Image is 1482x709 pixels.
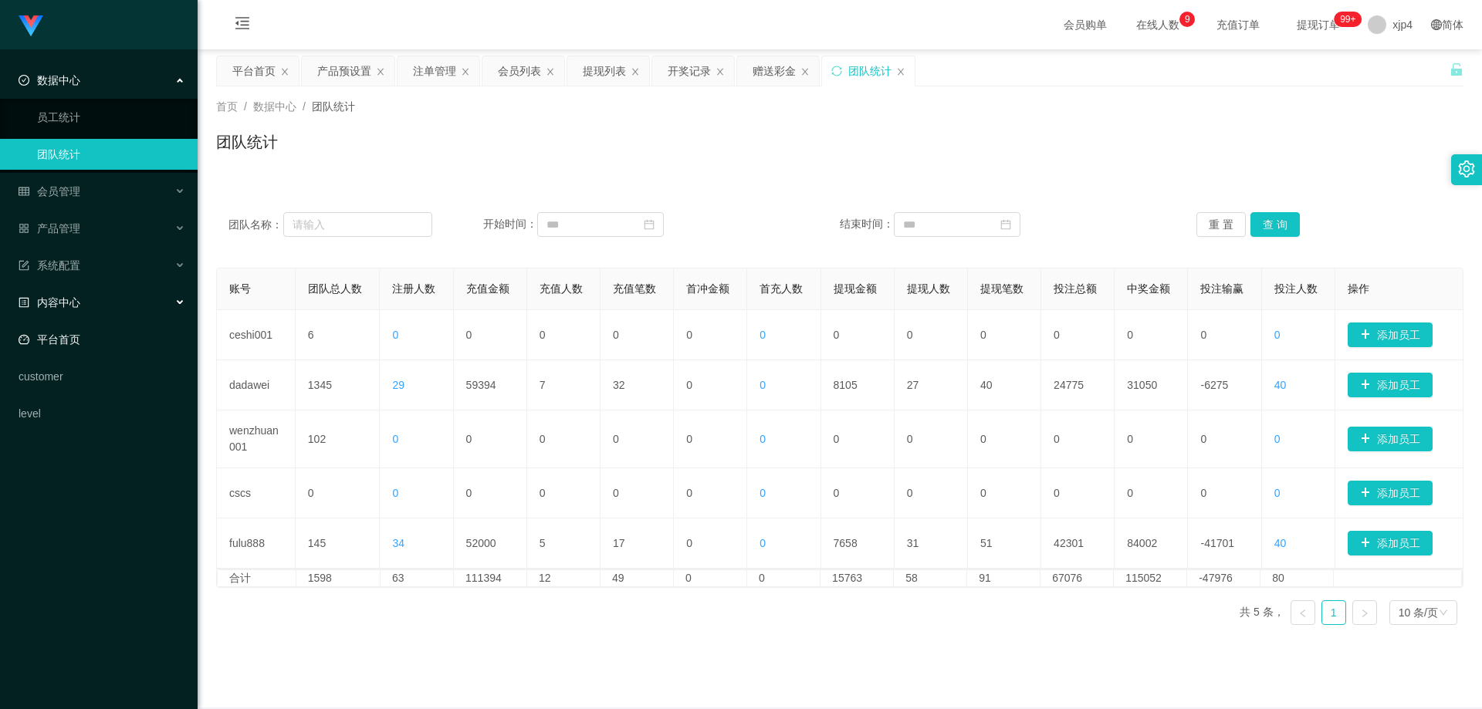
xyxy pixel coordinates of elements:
[527,468,601,518] td: 0
[1348,282,1369,295] span: 操作
[317,56,371,86] div: 产品预设置
[894,570,967,586] td: 58
[466,282,509,295] span: 充值金额
[968,468,1041,518] td: 0
[834,282,877,295] span: 提现金额
[296,518,381,569] td: 145
[821,518,895,569] td: 7658
[1321,600,1346,625] li: 1
[19,74,80,86] span: 数据中心
[454,570,527,586] td: 111394
[1000,219,1011,230] i: 图标: calendar
[968,518,1041,569] td: 51
[19,15,43,37] img: logo.9652507e.png
[1040,570,1114,586] td: 67076
[760,487,766,499] span: 0
[312,100,355,113] span: 团队统计
[253,100,296,113] span: 数据中心
[461,67,470,76] i: 图标: close
[760,537,766,549] span: 0
[19,186,29,197] i: 图标: table
[1041,518,1115,569] td: 42301
[1348,373,1433,397] button: 图标: plus添加员工
[583,56,626,86] div: 提现列表
[760,329,766,341] span: 0
[1041,468,1115,518] td: 0
[19,361,185,392] a: customer
[895,310,968,360] td: 0
[546,67,555,76] i: 图标: close
[217,410,296,468] td: wenzhuan001
[895,468,968,518] td: 0
[601,410,674,468] td: 0
[1274,433,1281,445] span: 0
[296,310,381,360] td: 6
[229,282,251,295] span: 账号
[280,67,289,76] i: 图标: close
[601,360,674,410] td: 32
[968,410,1041,468] td: 0
[1240,600,1284,625] li: 共 5 条，
[1041,410,1115,468] td: 0
[831,66,842,76] i: 图标: sync
[527,518,601,569] td: 5
[232,56,276,86] div: 平台首页
[19,398,185,429] a: level
[1188,518,1261,569] td: -41701
[244,100,247,113] span: /
[1127,282,1170,295] span: 中奖金额
[747,570,821,586] td: 0
[1114,570,1187,586] td: 115052
[454,410,527,468] td: 0
[821,410,895,468] td: 0
[381,570,454,586] td: 63
[19,185,80,198] span: 会员管理
[1348,531,1433,555] button: 图标: plus添加员工
[1399,601,1438,624] div: 10 条/页
[601,518,674,569] td: 17
[217,468,296,518] td: cscs
[454,468,527,518] td: 0
[392,329,398,341] span: 0
[527,360,601,410] td: 7
[821,360,895,410] td: 8105
[1439,608,1448,619] i: 图标: down
[601,310,674,360] td: 0
[454,360,527,410] td: 59394
[19,223,29,234] i: 图标: appstore-o
[753,56,796,86] div: 赠送彩金
[296,468,381,518] td: 0
[1348,481,1433,505] button: 图标: plus添加员工
[392,487,398,499] span: 0
[454,518,527,569] td: 52000
[1274,537,1287,549] span: 40
[19,259,80,272] span: 系统配置
[895,410,968,468] td: 0
[1348,427,1433,451] button: 图标: plus添加员工
[1250,212,1300,237] button: 查 询
[895,360,968,410] td: 27
[1450,62,1463,76] i: 图标: unlock
[1115,468,1188,518] td: 0
[674,468,747,518] td: 0
[1289,19,1348,30] span: 提现订单
[821,310,895,360] td: 0
[19,260,29,271] i: 图标: form
[483,218,537,230] span: 开始时间：
[527,410,601,468] td: 0
[895,518,968,569] td: 31
[37,102,185,133] a: 员工统计
[498,56,541,86] div: 会员列表
[967,570,1040,586] td: 91
[218,570,296,586] td: 合计
[1274,329,1281,341] span: 0
[760,433,766,445] span: 0
[896,67,905,76] i: 图标: close
[392,282,435,295] span: 注册人数
[821,468,895,518] td: 0
[1352,600,1377,625] li: 下一页
[1458,160,1475,177] i: 图标: setting
[601,570,674,586] td: 49
[674,410,747,468] td: 0
[1348,322,1433,347] button: 图标: plus添加员工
